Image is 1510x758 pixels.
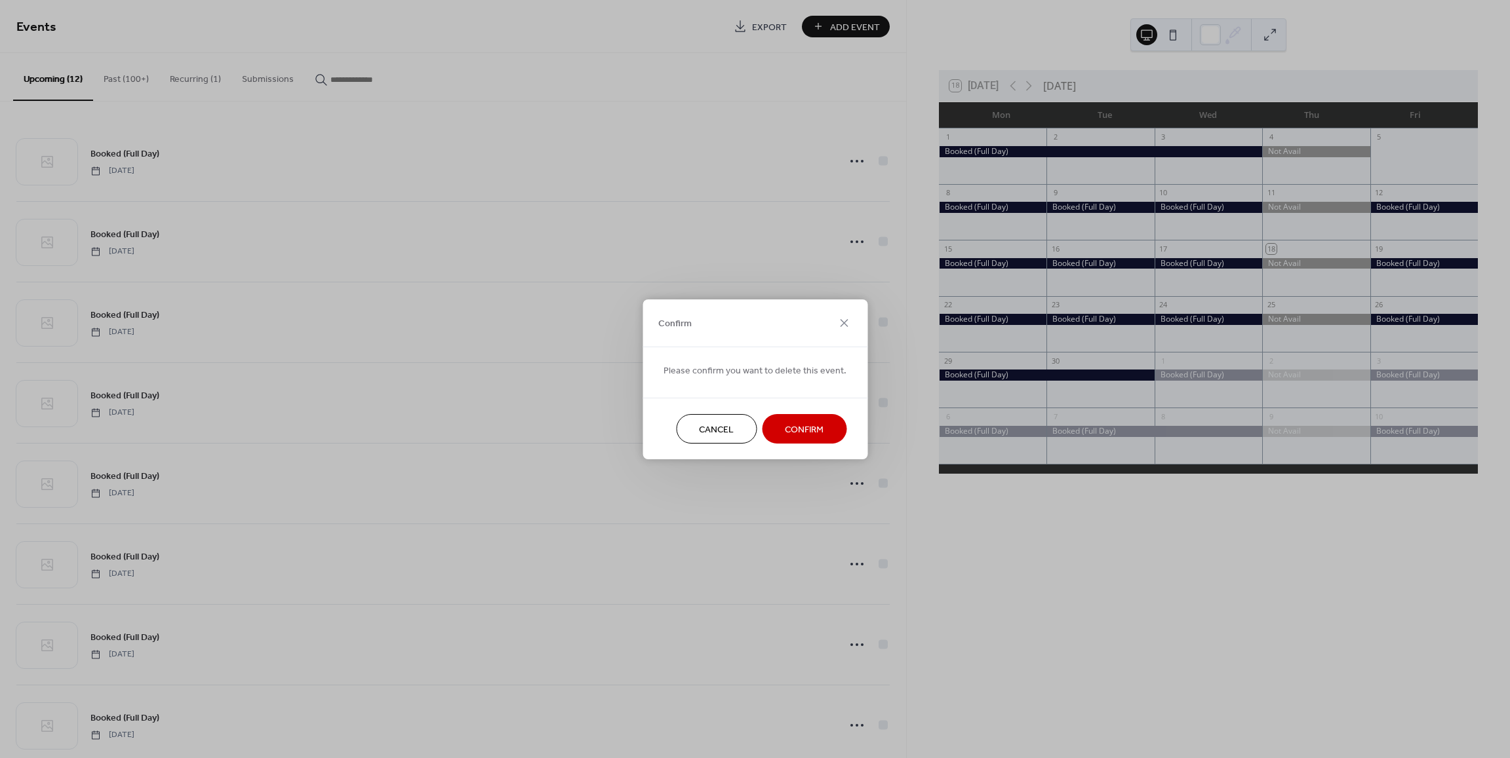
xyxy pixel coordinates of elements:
[762,414,846,444] button: Confirm
[658,317,692,331] span: Confirm
[699,423,734,436] span: Cancel
[664,364,846,377] span: Please confirm you want to delete this event.
[676,414,757,444] button: Cancel
[785,423,824,436] span: Confirm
